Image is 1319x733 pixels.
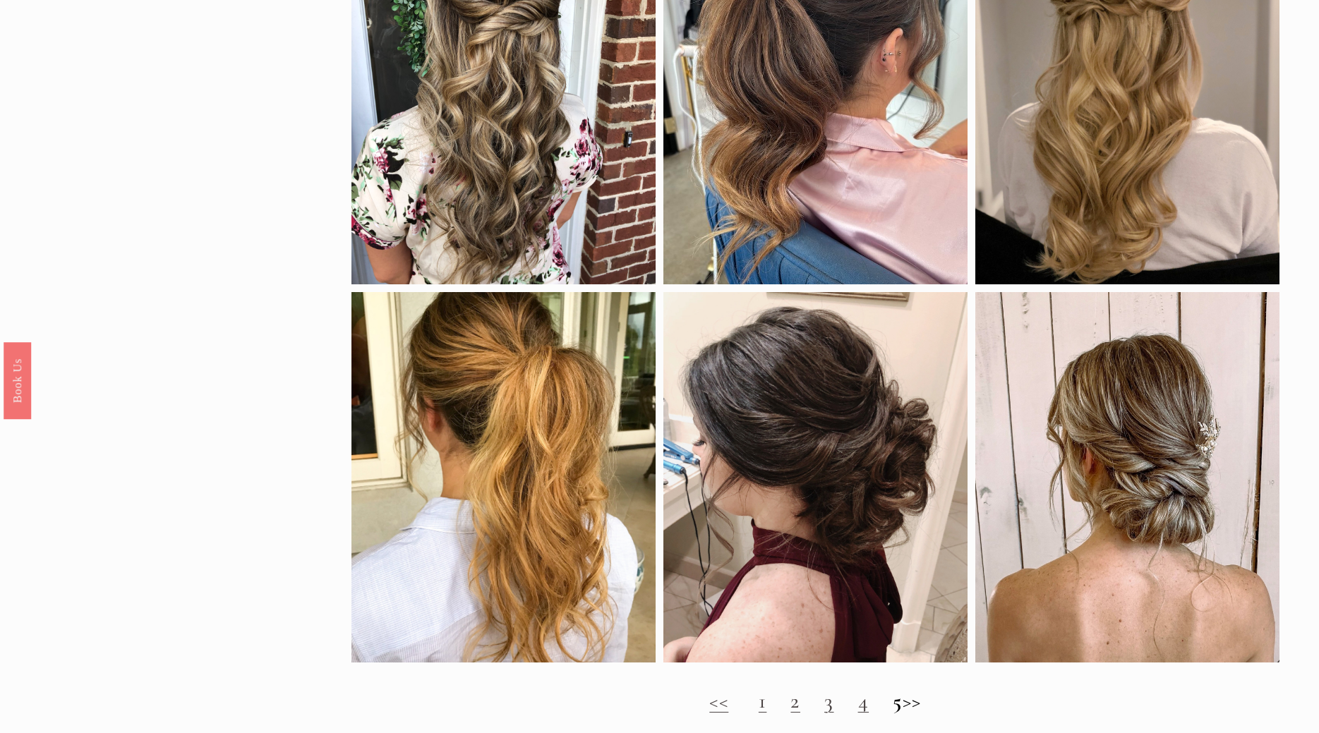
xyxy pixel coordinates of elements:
[4,341,31,418] a: Book Us
[759,688,767,714] a: 1
[351,689,1279,713] h2: >>
[893,688,903,714] strong: 5
[858,688,869,714] a: 4
[824,688,834,714] a: 3
[790,688,800,714] a: 2
[709,688,728,714] a: <<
